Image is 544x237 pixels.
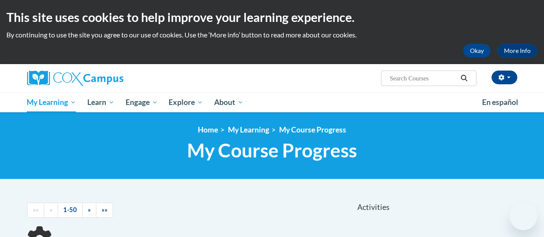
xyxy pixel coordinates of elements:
[458,73,470,83] button: Search
[228,125,269,134] a: My Learning
[463,44,491,58] button: Okay
[492,71,517,84] button: Account Settings
[27,97,76,108] span: My Learning
[27,203,44,218] a: Begining
[214,97,243,108] span: About
[209,92,249,112] a: About
[279,125,346,134] a: My Course Progress
[82,203,96,218] a: Next
[33,206,39,213] span: ««
[101,206,108,213] span: »»
[87,97,114,108] span: Learn
[96,203,113,218] a: End
[187,139,357,162] span: My Course Progress
[88,206,91,213] span: »
[389,73,458,83] input: Search Courses
[120,92,163,112] a: Engage
[44,203,58,218] a: Previous
[198,125,218,134] a: Home
[82,92,120,112] a: Learn
[510,203,537,230] iframe: Button to launch messaging window
[482,98,518,107] span: En español
[169,97,203,108] span: Explore
[6,30,538,40] p: By continuing to use the site you agree to our use of cookies. Use the ‘More info’ button to read...
[58,203,83,218] a: 1-50
[163,92,209,112] a: Explore
[49,206,52,213] span: «
[6,9,538,26] h2: This site uses cookies to help improve your learning experience.
[357,203,390,212] span: Activities
[21,92,524,112] div: Main menu
[27,71,123,86] img: Cox Campus
[27,71,182,86] a: Cox Campus
[126,97,158,108] span: Engage
[497,44,538,58] a: More Info
[476,93,524,111] a: En español
[22,92,82,112] a: My Learning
